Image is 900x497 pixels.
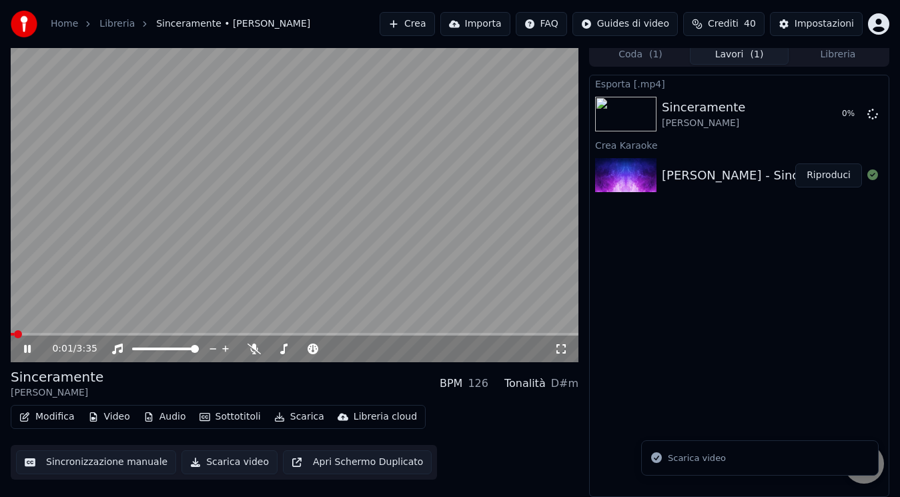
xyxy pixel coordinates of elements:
[181,450,278,474] button: Scarica video
[51,17,310,31] nav: breadcrumb
[99,17,135,31] a: Libreria
[16,450,176,474] button: Sincronizzazione manuale
[789,45,887,65] button: Libreria
[662,117,745,130] div: [PERSON_NAME]
[11,368,103,386] div: Sinceramente
[795,17,854,31] div: Impostazioni
[77,342,97,356] span: 3:35
[649,48,662,61] span: ( 1 )
[51,17,78,31] a: Home
[662,166,857,185] div: [PERSON_NAME] - Sinceramente
[52,342,84,356] div: /
[380,12,434,36] button: Crea
[795,163,862,187] button: Riproduci
[708,17,739,31] span: Crediti
[52,342,73,356] span: 0:01
[269,408,330,426] button: Scarica
[690,45,789,65] button: Lavori
[14,408,80,426] button: Modifica
[551,376,578,392] div: D#m
[440,12,510,36] button: Importa
[83,408,135,426] button: Video
[440,376,462,392] div: BPM
[138,408,191,426] button: Audio
[744,17,756,31] span: 40
[283,450,432,474] button: Apri Schermo Duplicato
[842,109,862,119] div: 0 %
[11,386,103,400] div: [PERSON_NAME]
[354,410,417,424] div: Libreria cloud
[156,17,310,31] span: Sinceramente • [PERSON_NAME]
[516,12,567,36] button: FAQ
[662,98,745,117] div: Sinceramente
[668,452,726,465] div: Scarica video
[751,48,764,61] span: ( 1 )
[770,12,863,36] button: Impostazioni
[590,75,889,91] div: Esporta [.mp4]
[591,45,690,65] button: Coda
[194,408,266,426] button: Sottotitoli
[11,11,37,37] img: youka
[590,137,889,153] div: Crea Karaoke
[572,12,678,36] button: Guides di video
[504,376,546,392] div: Tonalità
[468,376,488,392] div: 126
[683,12,765,36] button: Crediti40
